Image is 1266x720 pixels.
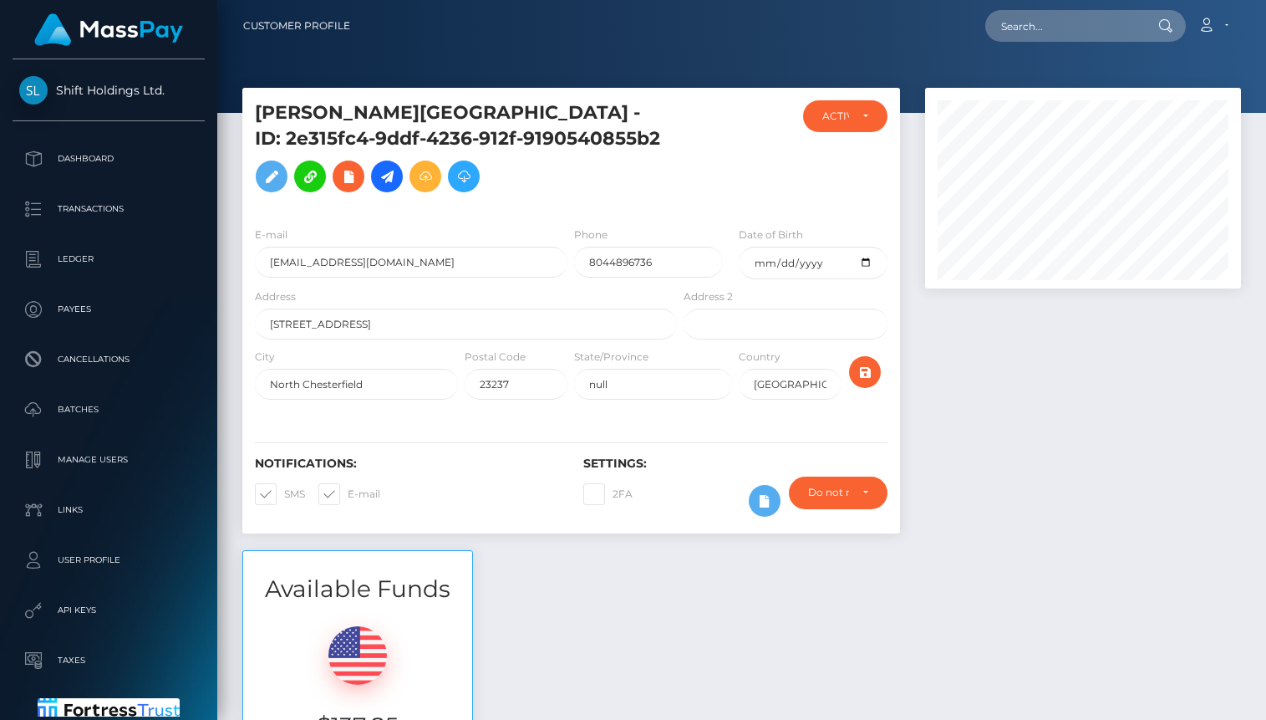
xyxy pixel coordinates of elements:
p: Payees [19,297,198,322]
a: Payees [13,289,205,330]
a: Batches [13,389,205,431]
label: E-mail [255,227,287,243]
a: Customer Profile [243,8,350,43]
label: E-mail [318,483,380,505]
a: Cancellations [13,339,205,380]
a: Manage Users [13,439,205,481]
label: 2FA [583,483,633,505]
label: Address 2 [684,289,733,304]
a: User Profile [13,539,205,581]
label: City [255,350,275,365]
div: ACTIVE [822,110,849,123]
a: Ledger [13,238,205,280]
button: Do not require [789,477,887,508]
button: ACTIVE [803,100,887,132]
label: Phone [574,227,608,243]
h3: Available Funds [243,573,472,605]
p: API Keys [19,598,198,623]
p: Cancellations [19,347,198,372]
p: Transactions [19,197,198,222]
label: State/Province [574,350,648,365]
p: Links [19,498,198,523]
input: Search... [985,10,1142,42]
p: Batches [19,397,198,422]
span: Shift Holdings Ltd. [13,83,205,98]
p: User Profile [19,548,198,573]
h6: Settings: [583,457,887,471]
img: MassPay Logo [34,13,183,46]
a: Taxes [13,640,205,682]
img: Shift Holdings Ltd. [19,76,48,105]
p: Ledger [19,247,198,272]
label: Address [255,289,296,304]
label: Date of Birth [739,227,803,243]
h6: Notifications: [255,457,558,471]
a: API Keys [13,590,205,631]
p: Taxes [19,648,198,673]
a: Initiate Payout [371,161,403,192]
h5: [PERSON_NAME][GEOGRAPHIC_DATA] - ID: 2e315fc4-9ddf-4236-912f-9190540855b2 [255,100,668,201]
p: Manage Users [19,447,198,472]
a: Links [13,489,205,531]
label: Country [739,350,780,365]
div: Do not require [808,486,848,499]
a: Transactions [13,188,205,230]
label: Postal Code [465,350,526,365]
label: SMS [255,483,305,505]
img: USD.png [328,626,387,685]
a: Dashboard [13,138,205,180]
p: Dashboard [19,146,198,171]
